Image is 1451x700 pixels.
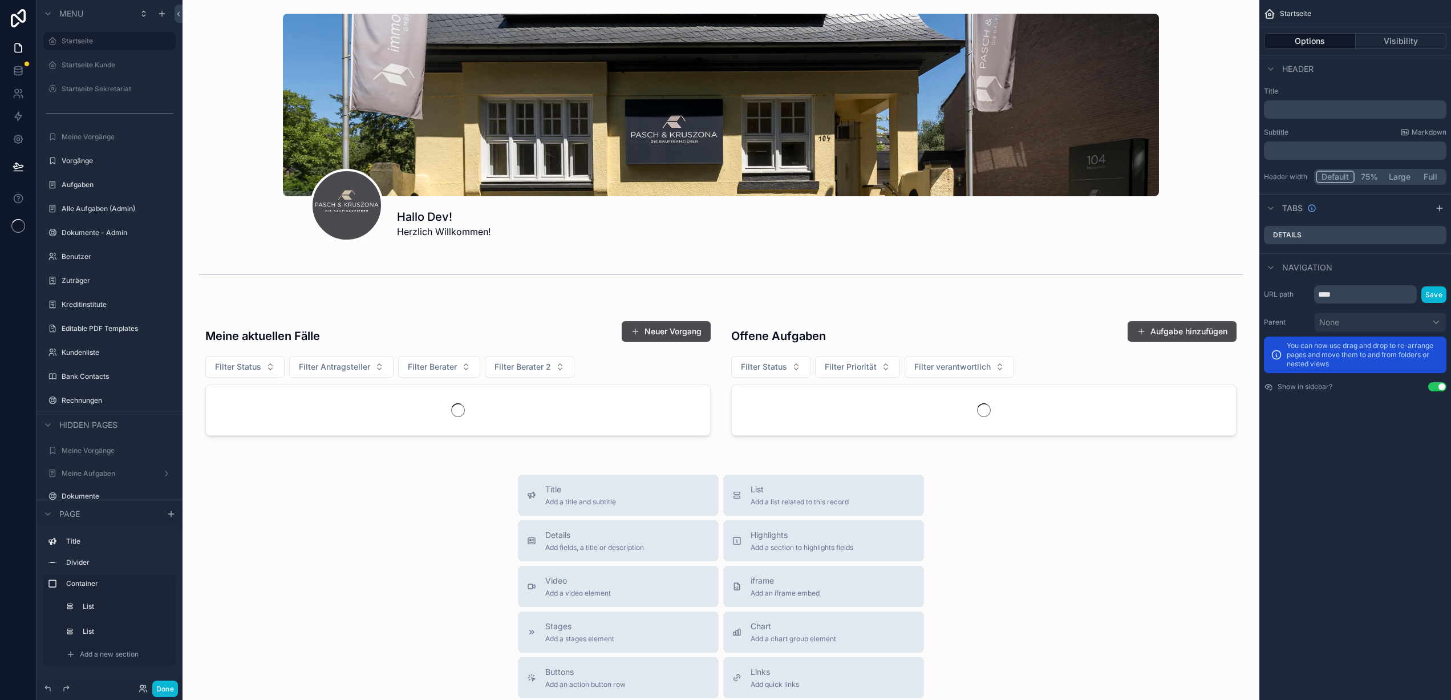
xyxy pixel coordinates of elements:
label: Meine Vorgänge [62,132,173,141]
label: List [83,627,169,636]
label: Benutzer [62,252,173,261]
button: Full [1416,171,1445,183]
button: None [1314,313,1446,332]
label: Editable PDF Templates [62,324,173,333]
span: Add a title and subtitle [545,497,616,507]
button: LinksAdd quick links [723,657,924,698]
button: Large [1384,171,1416,183]
label: Parent [1264,318,1310,327]
span: Add fields, a title or description [545,543,644,552]
a: Markdown [1400,128,1446,137]
label: Zuträger [62,276,173,285]
span: Details [545,529,644,541]
button: ButtonsAdd an action button row [518,657,719,698]
button: Visibility [1356,33,1447,49]
label: Startseite Kunde [62,60,173,70]
label: Bank Contacts [62,372,173,381]
div: scrollable content [37,527,183,677]
span: Markdown [1412,128,1446,137]
button: DetailsAdd fields, a title or description [518,520,719,561]
span: Startseite [1280,9,1311,18]
label: Startseite Sekretariat [62,84,173,94]
span: Tabs [1282,203,1303,214]
button: Done [152,681,178,697]
span: iframe [751,575,820,586]
span: Video [545,575,611,586]
span: Add quick links [751,680,799,689]
label: Kundenliste [62,348,173,357]
span: Add a new section [80,650,139,659]
button: 75% [1355,171,1384,183]
p: You can now use drag and drop to re-arrange pages and move them to and from folders or nested views [1287,341,1440,369]
span: Hidden pages [59,419,117,431]
label: Startseite [62,37,169,46]
label: Kreditinstitute [62,300,173,309]
span: Menu [59,8,83,19]
span: List [751,484,849,495]
label: Meine Aufgaben [62,469,157,478]
label: Details [1273,230,1302,240]
label: Dokumente - Admin [62,228,173,237]
span: Buttons [545,666,626,678]
span: Highlights [751,529,853,541]
label: URL path [1264,290,1310,299]
span: Add a stages element [545,634,614,644]
label: Aufgaben [62,180,173,189]
label: Alle Aufgaben (Admin) [62,204,173,213]
span: Links [751,666,799,678]
span: Add a list related to this record [751,497,849,507]
span: Header [1282,63,1314,75]
label: Meine Vorgänge [62,446,173,455]
span: None [1319,317,1339,328]
span: Add a chart group element [751,634,836,644]
span: Page [59,508,80,520]
button: Save [1421,286,1446,303]
label: Title [1264,87,1446,96]
label: Rechnungen [62,396,173,405]
span: Add a video element [545,589,611,598]
label: Show in sidebar? [1278,382,1332,391]
label: List [83,602,169,611]
button: iframeAdd an iframe embed [723,566,924,607]
button: TitleAdd a title and subtitle [518,475,719,516]
span: Chart [751,621,836,632]
button: Options [1264,33,1356,49]
label: Divider [66,558,171,567]
button: Default [1316,171,1355,183]
button: VideoAdd a video element [518,566,719,607]
label: Container [66,579,171,588]
span: Stages [545,621,614,632]
label: Vorgänge [62,156,173,165]
span: Title [545,484,616,495]
label: Title [66,537,171,546]
label: Dokumente [62,492,173,501]
div: scrollable content [1264,141,1446,160]
span: Navigation [1282,262,1332,273]
button: ListAdd a list related to this record [723,475,924,516]
label: Header width [1264,172,1310,181]
button: StagesAdd a stages element [518,612,719,653]
span: Add a section to highlights fields [751,543,853,552]
button: HighlightsAdd a section to highlights fields [723,520,924,561]
button: ChartAdd a chart group element [723,612,924,653]
span: Add an action button row [545,680,626,689]
div: scrollable content [1264,100,1446,119]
